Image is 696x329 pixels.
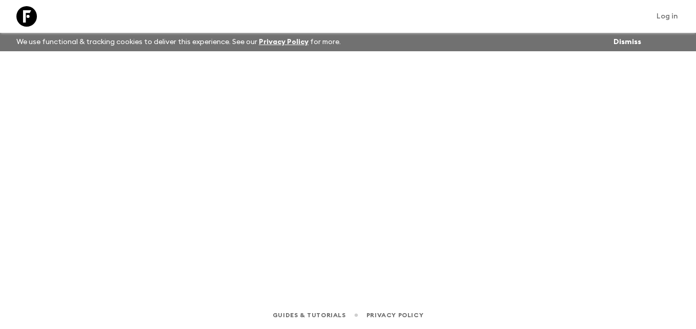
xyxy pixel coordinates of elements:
a: Privacy Policy [366,310,423,321]
button: Dismiss [611,35,644,49]
a: Guides & Tutorials [273,310,346,321]
a: Log in [651,9,684,24]
p: We use functional & tracking cookies to deliver this experience. See our for more. [12,33,345,51]
a: Privacy Policy [259,38,309,46]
